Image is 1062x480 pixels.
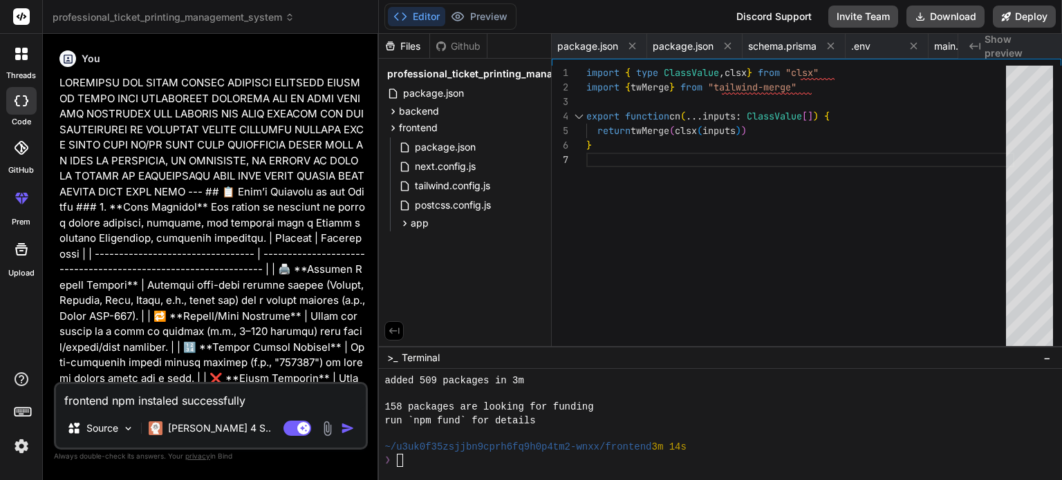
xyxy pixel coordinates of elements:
div: 7 [552,153,568,167]
span: twMerge [631,81,669,93]
div: Github [430,39,487,53]
span: ] [808,110,813,122]
span: import [586,81,619,93]
span: ~/u3uk0f35zsjjbn9cprh6fq9h0p4tm2-wnxx/frontend [384,441,651,454]
p: Source [86,421,118,435]
label: prem [12,216,30,228]
span: Terminal [402,351,440,365]
span: "tailwind-merge" [708,81,796,93]
span: professional_ticket_printing_management_system [53,10,295,24]
span: ... [686,110,702,122]
span: tailwind.config.js [413,177,492,194]
div: 5 [552,124,568,138]
span: package.json [413,139,477,155]
div: 2 [552,80,568,95]
span: [ [802,110,808,122]
span: Show preview [985,32,1051,60]
img: settings [10,434,33,458]
span: from [758,66,780,79]
label: code [12,116,31,128]
label: GitHub [8,164,34,176]
span: 3m 14s [652,441,687,454]
span: ClassValue [747,110,802,122]
span: } [747,66,752,79]
span: { [625,66,631,79]
span: "clsx" [785,66,819,79]
span: ( [680,110,686,122]
span: ) [736,124,741,137]
span: { [625,81,631,93]
span: import [586,66,619,79]
span: export [586,110,619,122]
span: twMerge [631,124,669,137]
span: package.json [402,85,465,102]
span: postcss.config.js [413,197,492,213]
button: Deploy [993,6,1056,28]
span: ) [741,124,747,137]
span: professional_ticket_printing_management_system [387,67,628,81]
button: Invite Team [828,6,898,28]
span: } [586,139,592,151]
span: privacy [185,452,210,460]
textarea: frontend npm instaled successfully [56,384,366,409]
div: 3 [552,95,568,109]
p: Always double-check its answers. Your in Bind [54,450,368,463]
div: 4 [552,109,568,124]
span: type [636,66,658,79]
span: schema.prisma [748,39,817,53]
span: } [669,81,675,93]
p: [PERSON_NAME] 4 S.. [168,421,271,435]
button: Preview [445,7,513,26]
label: threads [6,70,36,81]
span: next.config.js [413,158,477,175]
img: attachment [319,421,335,436]
img: Pick Models [122,423,134,434]
div: Discord Support [728,6,820,28]
span: frontend [399,121,438,135]
span: backend [399,104,439,118]
span: ( [669,124,675,137]
img: icon [341,421,355,435]
label: Upload [8,267,35,279]
h6: You [82,52,100,66]
span: 158 packages are looking for funding [384,401,593,414]
span: function [625,110,669,122]
span: { [824,110,830,122]
div: 6 [552,138,568,153]
img: Claude 4 Sonnet [149,421,162,435]
span: : [736,110,741,122]
span: inputs [702,110,736,122]
span: main.ts [934,39,967,53]
span: added 509 packages in 3m [384,374,523,387]
button: Download [906,6,985,28]
span: ❯ [384,454,391,467]
span: >_ [387,351,398,365]
span: .env [851,39,870,53]
span: − [1043,351,1051,365]
span: ) [813,110,819,122]
span: app [411,216,429,230]
span: ClassValue [664,66,719,79]
span: return [597,124,631,137]
span: cn [669,110,680,122]
span: from [680,81,702,93]
span: package.json [557,39,618,53]
span: inputs [702,124,736,137]
span: clsx [675,124,697,137]
div: Files [379,39,429,53]
span: clsx [725,66,747,79]
span: run `npm fund` for details [384,414,535,428]
span: , [719,66,725,79]
div: Click to collapse the range. [570,109,588,124]
span: ( [697,124,702,137]
button: Editor [388,7,445,26]
span: package.json [653,39,714,53]
button: − [1041,347,1054,369]
div: 1 [552,66,568,80]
